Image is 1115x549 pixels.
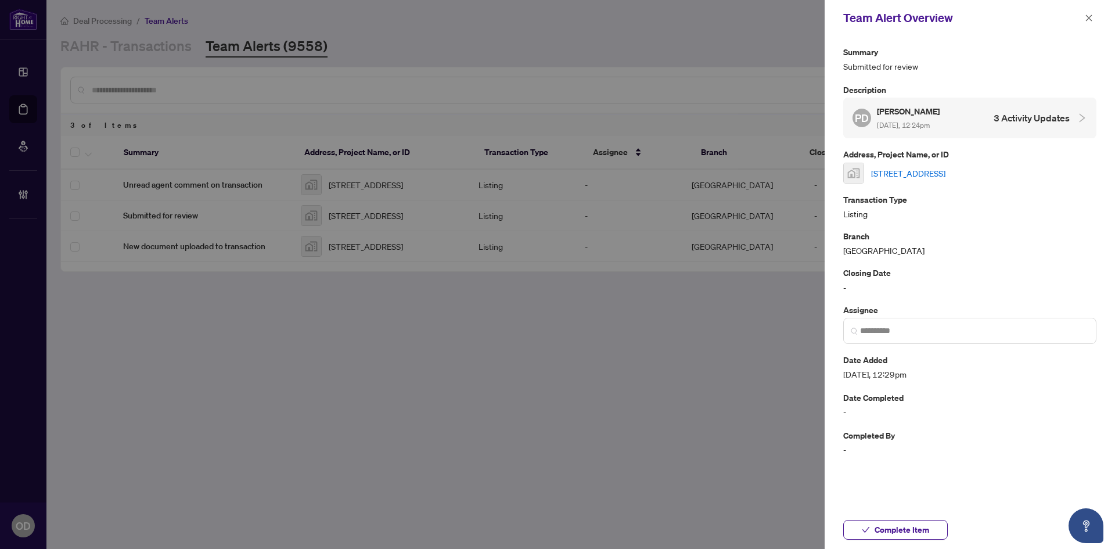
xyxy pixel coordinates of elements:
img: thumbnail-img [844,163,864,183]
span: close [1085,14,1093,22]
img: search_icon [851,328,858,335]
div: PD[PERSON_NAME] [DATE], 12:24pm3 Activity Updates [843,98,1096,138]
p: Date Added [843,353,1096,367]
div: Listing [843,193,1096,220]
p: Date Completed [843,391,1096,404]
p: Branch [843,229,1096,243]
span: check [862,526,870,534]
a: [STREET_ADDRESS] [871,167,945,180]
p: Summary [843,45,1096,59]
button: Complete Item [843,520,948,540]
span: Submitted for review [843,60,1096,73]
span: Complete Item [875,521,929,539]
span: [DATE], 12:29pm [843,368,1096,381]
p: Closing Date [843,266,1096,279]
div: - [843,266,1096,293]
p: Assignee [843,303,1096,317]
span: PD [855,110,869,126]
span: - [843,443,1096,457]
span: collapsed [1077,113,1087,123]
span: - [843,406,1096,419]
h4: 3 Activity Updates [994,111,1070,125]
p: Transaction Type [843,193,1096,206]
span: [DATE], 12:24pm [877,121,930,130]
button: Open asap [1069,508,1103,543]
div: [GEOGRAPHIC_DATA] [843,229,1096,257]
h5: [PERSON_NAME] [877,105,941,118]
p: Description [843,83,1096,96]
div: Team Alert Overview [843,9,1081,27]
p: Address, Project Name, or ID [843,148,1096,161]
p: Completed By [843,429,1096,442]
